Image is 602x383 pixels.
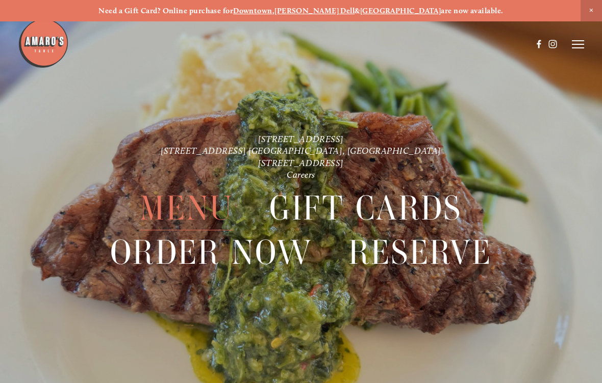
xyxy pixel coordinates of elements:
[140,187,233,230] a: Menu
[140,187,233,231] span: Menu
[269,187,462,230] a: Gift Cards
[287,170,315,180] a: Careers
[360,6,441,15] a: [GEOGRAPHIC_DATA]
[110,231,312,275] span: Order Now
[274,6,355,15] a: [PERSON_NAME] Dell
[161,146,441,156] a: [STREET_ADDRESS] [GEOGRAPHIC_DATA], [GEOGRAPHIC_DATA]
[348,231,492,274] a: Reserve
[441,6,503,15] strong: are now available.
[258,157,344,168] a: [STREET_ADDRESS]
[18,18,69,69] img: Amaro's Table
[272,6,274,15] strong: ,
[348,231,492,275] span: Reserve
[269,187,462,231] span: Gift Cards
[355,6,360,15] strong: &
[98,6,233,15] strong: Need a Gift Card? Online purchase for
[110,231,312,274] a: Order Now
[258,133,344,144] a: [STREET_ADDRESS]
[233,6,272,15] a: Downtown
